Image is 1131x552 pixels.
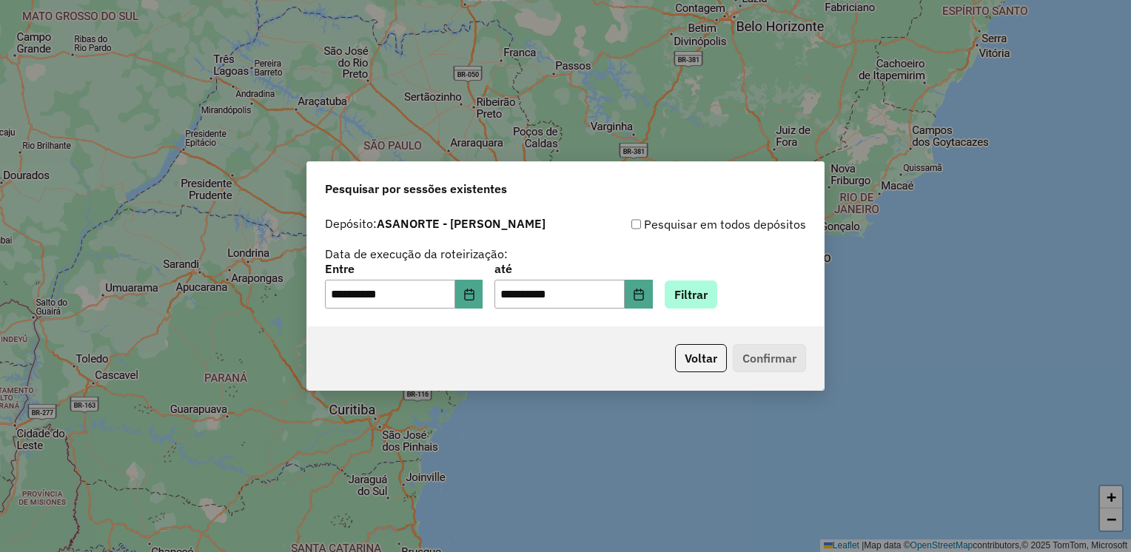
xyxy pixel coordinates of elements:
strong: ASANORTE - [PERSON_NAME] [377,216,546,231]
button: Choose Date [625,280,653,309]
label: Data de execução da roteirização: [325,245,508,263]
label: Depósito: [325,215,546,232]
button: Filtrar [665,280,717,309]
div: Pesquisar em todos depósitos [565,215,806,233]
label: até [494,260,652,277]
label: Entre [325,260,483,277]
button: Choose Date [455,280,483,309]
span: Pesquisar por sessões existentes [325,180,507,198]
button: Voltar [675,344,727,372]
